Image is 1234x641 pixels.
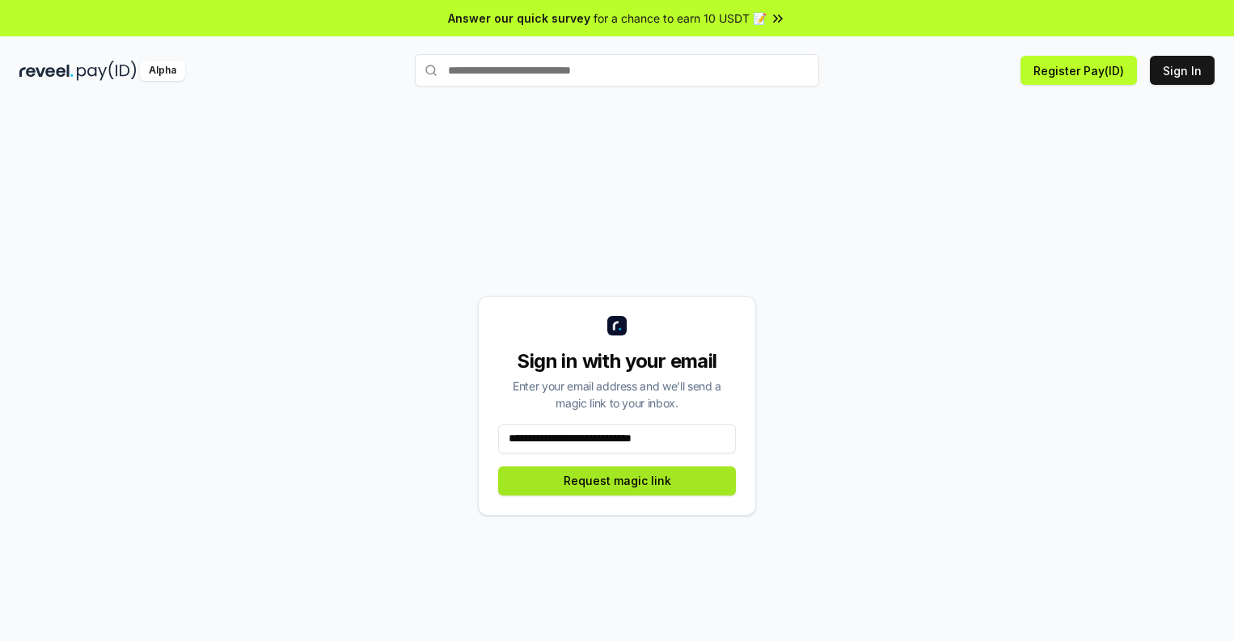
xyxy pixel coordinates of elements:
div: Alpha [140,61,185,81]
img: reveel_dark [19,61,74,81]
button: Request magic link [498,466,736,496]
button: Sign In [1150,56,1215,85]
img: pay_id [77,61,137,81]
img: logo_small [607,316,627,335]
div: Enter your email address and we’ll send a magic link to your inbox. [498,377,736,411]
span: Answer our quick survey [448,10,590,27]
div: Sign in with your email [498,348,736,374]
span: for a chance to earn 10 USDT 📝 [594,10,767,27]
button: Register Pay(ID) [1021,56,1137,85]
